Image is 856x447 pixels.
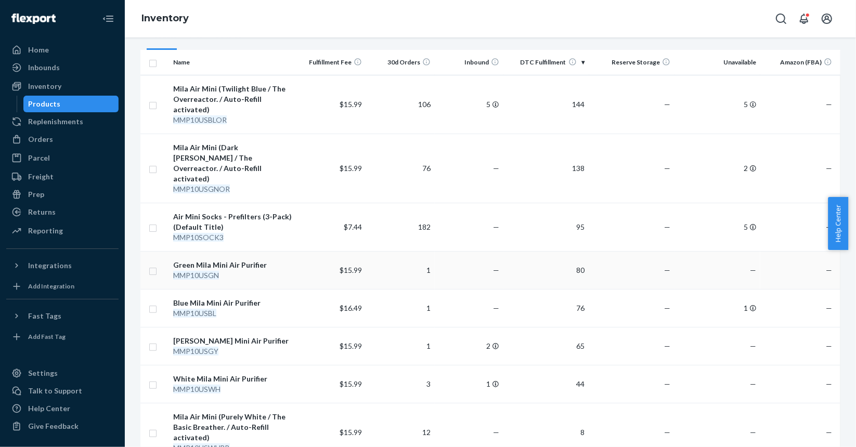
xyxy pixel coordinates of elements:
button: Open notifications [794,8,814,29]
th: Fulfillment Fee [297,50,366,75]
a: Inbounds [6,59,119,76]
span: — [493,266,499,274]
div: Add Integration [28,282,74,291]
th: 30d Orders [366,50,435,75]
th: Reserve Storage [589,50,675,75]
td: 138 [503,134,589,203]
div: Talk to Support [28,386,82,396]
a: Products [23,96,119,112]
span: — [664,428,670,437]
div: Inventory [28,81,61,91]
button: Integrations [6,257,119,274]
td: 5 [675,203,760,251]
a: Talk to Support [6,383,119,399]
div: Fast Tags [28,311,61,321]
th: DTC Fulfillment [503,50,589,75]
span: $15.99 [340,164,362,173]
div: Freight [28,172,54,182]
span: — [826,428,832,437]
td: 1 [366,327,435,365]
em: MMP10USBLOR [173,115,227,124]
td: 144 [503,75,589,134]
a: Parcel [6,150,119,166]
td: 2 [435,327,503,365]
div: Returns [28,207,56,217]
span: — [750,266,756,274]
em: MMP10USWH [173,385,221,393]
div: Mila Air Mini (Purely White / The Basic Breather. / Auto-Refill activated) [173,412,293,443]
a: Add Integration [6,278,119,295]
td: 1 [366,289,435,327]
div: Blue Mila Mini Air Purifier [173,298,293,308]
span: $7.44 [344,222,362,231]
a: Freight [6,168,119,185]
div: Air Mini Socks - Prefilters (3-Pack) (Default Title) [173,212,293,232]
span: — [826,222,832,231]
span: — [750,341,756,350]
span: — [493,164,499,173]
a: Inventory [141,12,189,24]
th: Inbound [435,50,503,75]
a: Reporting [6,222,119,239]
span: — [664,379,670,388]
td: 1 [675,289,760,327]
td: 76 [366,134,435,203]
span: $15.99 [340,100,362,109]
div: Green Mila Mini Air Purifier [173,260,293,270]
div: Parcel [28,153,50,163]
ol: breadcrumbs [133,4,197,34]
span: $15.99 [340,379,362,388]
img: Flexport logo [11,14,56,24]
span: — [493,304,499,312]
div: Prep [28,189,44,200]
button: Open Search Box [771,8,792,29]
div: Orders [28,134,53,144]
th: Name [169,50,297,75]
span: — [493,428,499,437]
span: $15.99 [340,428,362,437]
div: Mila Air Mini (Dark [PERSON_NAME] / The Overreactor. / Auto-Refill activated) [173,142,293,184]
div: Replenishments [28,116,83,127]
button: Fast Tags [6,308,119,324]
button: Open account menu [816,8,837,29]
span: $15.99 [340,341,362,350]
td: 80 [503,251,589,289]
span: — [664,304,670,312]
div: Settings [28,368,58,378]
em: MMP10USGN [173,271,219,280]
td: 65 [503,327,589,365]
em: MMP10USGY [173,347,218,356]
td: 44 [503,365,589,403]
td: 1 [435,365,503,403]
span: — [493,222,499,231]
td: 182 [366,203,435,251]
div: Home [28,45,49,55]
span: $15.99 [340,266,362,274]
a: Inventory [6,78,119,95]
td: 5 [435,75,503,134]
a: Returns [6,204,119,220]
div: Inbounds [28,62,60,73]
a: Settings [6,365,119,382]
div: Reporting [28,226,63,236]
span: — [826,266,832,274]
span: — [664,266,670,274]
a: Orders [6,131,119,148]
em: MMP10USBL [173,309,216,318]
div: White Mila Mini Air Purifier [173,374,293,384]
td: 1 [366,251,435,289]
span: — [826,164,832,173]
div: Help Center [28,403,70,414]
span: $16.49 [340,304,362,312]
td: 2 [675,134,760,203]
span: — [826,341,832,350]
span: — [826,304,832,312]
span: — [664,100,670,109]
button: Close Navigation [98,8,119,29]
div: Products [29,99,61,109]
button: Help Center [828,197,848,250]
th: Unavailable [675,50,760,75]
button: Give Feedback [6,418,119,435]
span: — [664,341,670,350]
